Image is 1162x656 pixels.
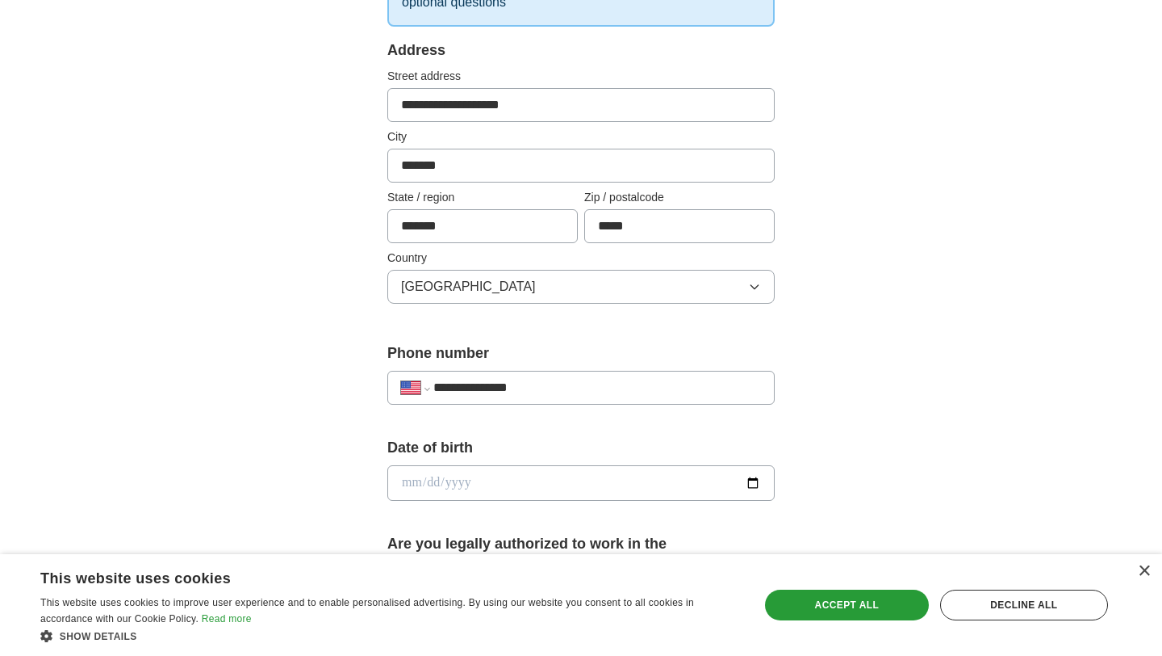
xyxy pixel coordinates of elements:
label: Phone number [387,343,775,364]
label: City [387,128,775,145]
label: Street address [387,68,775,85]
label: Are you legally authorized to work in the [GEOGRAPHIC_DATA]? [387,533,775,577]
label: Country [387,250,775,267]
label: Zip / postalcode [584,189,775,206]
div: Decline all [940,590,1108,620]
div: This website uses cookies [40,564,698,588]
button: [GEOGRAPHIC_DATA] [387,270,775,304]
div: Address [387,40,775,61]
span: [GEOGRAPHIC_DATA] [401,277,536,296]
label: Date of birth [387,437,775,459]
span: Show details [60,631,137,642]
span: This website uses cookies to improve user experience and to enable personalised advertising. By u... [40,597,694,624]
div: Accept all [765,590,929,620]
a: Read more, opens a new window [202,613,252,624]
div: Show details [40,628,738,644]
label: State / region [387,189,578,206]
div: Close [1138,566,1150,578]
